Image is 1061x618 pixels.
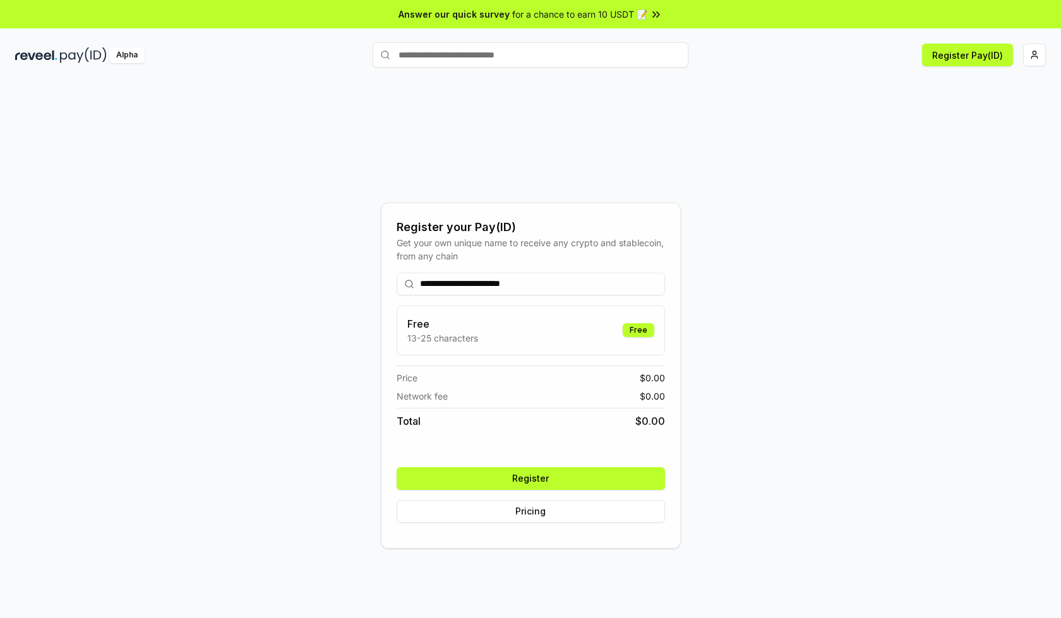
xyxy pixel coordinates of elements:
span: $ 0.00 [640,371,665,384]
img: pay_id [60,47,107,63]
span: $ 0.00 [635,413,665,429]
span: Network fee [397,389,448,403]
span: Total [397,413,421,429]
span: for a chance to earn 10 USDT 📝 [512,8,647,21]
button: Pricing [397,500,665,523]
div: Alpha [109,47,145,63]
span: $ 0.00 [640,389,665,403]
div: Register your Pay(ID) [397,218,665,236]
h3: Free [407,316,478,331]
div: Free [623,323,654,337]
img: reveel_dark [15,47,57,63]
p: 13-25 characters [407,331,478,345]
button: Register Pay(ID) [922,44,1013,66]
button: Register [397,467,665,490]
span: Answer our quick survey [399,8,510,21]
div: Get your own unique name to receive any crypto and stablecoin, from any chain [397,236,665,263]
span: Price [397,371,417,384]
